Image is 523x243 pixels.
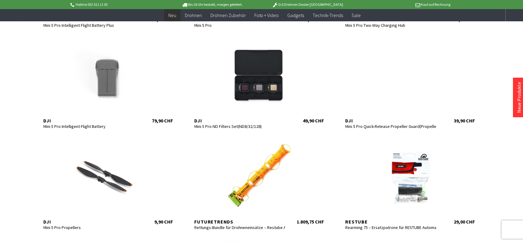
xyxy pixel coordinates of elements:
div: 49,90 CHF [303,118,324,124]
div: 1.809,75 CHF [297,219,324,225]
span: Neu [168,12,176,18]
div: Mini 5 Pro Propellers [44,225,134,230]
p: DJI Drohnen Dealer [GEOGRAPHIC_DATA] [260,1,355,8]
div: DJI [346,118,436,124]
div: 29,00 CHF [454,219,475,225]
div: Mini 5 Pro [195,23,285,28]
p: Kauf auf Rechnung [355,1,450,8]
a: Neue Produkte [516,82,522,113]
span: Technik-Trends [313,12,343,18]
div: DJI [44,118,134,124]
div: Rettungs-Bundle für Drohneneinsätze – Restube Automatic 180 + AD4 Abwurfsystem [195,225,285,230]
a: DJI Mini 5 Pro Intelligent Flight Battery 79,90 CHF [38,38,179,124]
span: Sale [352,12,361,18]
div: 9,90 CHF [155,219,173,225]
a: Gadgets [283,9,309,22]
p: Hotline 032 511 11 03 [70,1,165,8]
a: Foto + Video [250,9,283,22]
span: Gadgets [288,12,304,18]
div: Mini 5 Pro Intelligent Flight Battery Plus [44,23,134,28]
span: Foto + Video [254,12,279,18]
a: Neu [164,9,181,22]
a: Sale [348,9,365,22]
a: DJI Mini 5 Pro ND Filters Set(ND8/32/128) 49,90 CHF [188,38,330,124]
div: 79,90 CHF [152,118,173,124]
span: Drohnen Zubehör [210,12,246,18]
a: Drohnen Zubehör [206,9,250,22]
a: Restube Rearming 75 – Ersatzpatrone für RESTUBE Automatic 75 29,00 CHF [339,139,481,225]
div: DJI [44,219,134,225]
span: Drohnen [185,12,202,18]
div: Futuretrends [195,219,285,225]
div: Mini 5 Pro Two-Way Charging Hub [346,23,436,28]
a: Futuretrends Rettungs-Bundle für Drohneneinsätze – Restube Automatic 180 + AD4 Abwurfsystem 1.809... [188,139,330,225]
div: Mini 5 Pro Quick-Release Propeller Guard(Propeller Included) [346,124,436,129]
div: Restube [346,219,436,225]
div: 39,90 CHF [454,118,475,124]
p: Bis 16 Uhr bestellt, morgen geliefert. [165,1,260,8]
a: Drohnen [181,9,206,22]
div: DJI [195,118,285,124]
a: Technik-Trends [309,9,348,22]
div: Mini 5 Pro Intelligent Flight Battery [44,124,134,129]
div: Mini 5 Pro ND Filters Set(ND8/32/128) [195,124,285,129]
a: DJI Mini 5 Pro Quick-Release Propeller Guard(Propeller Included) 39,90 CHF [339,38,481,124]
a: DJI Mini 5 Pro Propellers 9,90 CHF [38,139,179,225]
div: Rearming 75 – Ersatzpatrone für RESTUBE Automatic 75 [346,225,436,230]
